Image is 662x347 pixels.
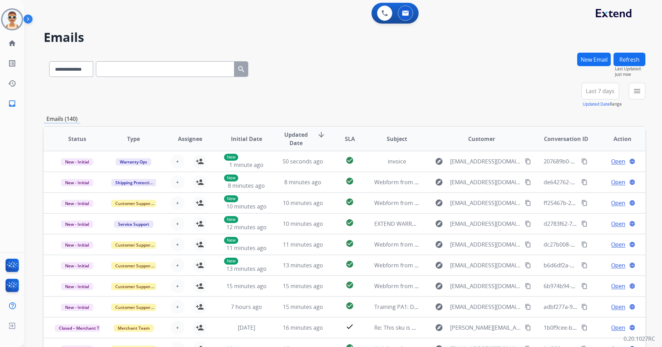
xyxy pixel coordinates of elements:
span: 8 minutes ago [284,178,321,186]
mat-icon: check_circle [346,260,354,268]
span: Assignee [178,135,202,143]
span: Webform from [EMAIL_ADDRESS][DOMAIN_NAME] on [DATE] [374,199,531,207]
mat-icon: language [629,262,635,268]
span: Training PA1: Do Not Assign (Prnsez [PERSON_NAME]) [374,303,514,311]
span: 15 minutes ago [283,303,323,311]
mat-icon: language [629,304,635,310]
span: + [176,178,179,186]
mat-icon: check_circle [346,156,354,164]
span: Webform from [EMAIL_ADDRESS][DOMAIN_NAME] on [DATE] [374,282,531,290]
p: New [224,195,238,202]
mat-icon: menu [633,87,641,95]
mat-icon: language [629,241,635,248]
mat-icon: check_circle [346,281,354,289]
span: 13 minutes ago [283,261,323,269]
span: Open [611,178,625,186]
span: + [176,303,179,311]
mat-icon: list_alt [8,59,16,68]
span: + [176,282,179,290]
p: 0.20.1027RC [624,335,655,343]
mat-icon: content_copy [581,324,588,331]
span: Service Support [114,221,153,228]
span: Customer [468,135,495,143]
p: New [224,175,238,181]
button: + [171,279,185,293]
span: Shipping Protection [111,179,159,186]
span: [DATE] [238,324,255,331]
p: New [224,216,238,223]
span: ff25467b-2716-4347-94e2-4e722c93ccd3 [544,199,647,207]
span: de642762-50d3-4bb2-b12e-ffa68794d26a [544,178,650,186]
span: [EMAIL_ADDRESS][DOMAIN_NAME] [450,282,521,290]
span: 11 minutes ago [283,241,323,248]
button: + [171,154,185,168]
mat-icon: language [629,158,635,164]
mat-icon: content_copy [525,262,531,268]
mat-icon: person_add [196,282,204,290]
span: d2783f62-7bf3-4356-a29e-364fb70ad684 [544,220,647,228]
span: Open [611,303,625,311]
span: Conversation ID [544,135,588,143]
span: Customer Support [111,241,156,249]
span: Range [583,101,622,107]
mat-icon: search [237,65,245,73]
button: + [171,217,185,231]
mat-icon: check_circle [346,177,354,185]
mat-icon: language [629,283,635,289]
button: + [171,300,185,314]
mat-icon: content_copy [525,324,531,331]
mat-icon: person_add [196,178,204,186]
span: Merchant Team [114,324,154,332]
span: Webform from [EMAIL_ADDRESS][DOMAIN_NAME] on [DATE] [374,178,531,186]
span: Webform from [EMAIL_ADDRESS][DOMAIN_NAME] on [DATE] [374,241,531,248]
span: New - Initial [61,158,93,166]
span: New - Initial [61,304,93,311]
mat-icon: home [8,39,16,47]
span: Warranty Ops [116,158,151,166]
span: New - Initial [61,241,93,249]
span: Initial Date [231,135,262,143]
span: + [176,157,179,166]
button: Updated Date [583,101,610,107]
span: 1b0f9cee-bd54-4c2c-af9e-c72f955ac2e7 [544,324,645,331]
span: [EMAIL_ADDRESS][DOMAIN_NAME] [450,303,521,311]
span: New - Initial [61,262,93,269]
span: Subject [387,135,407,143]
span: Updated Date [280,131,312,147]
mat-icon: content_copy [581,283,588,289]
mat-icon: person_add [196,199,204,207]
span: 16 minutes ago [283,324,323,331]
mat-icon: person_add [196,157,204,166]
button: + [171,321,185,335]
button: New Email [577,53,611,66]
mat-icon: person_add [196,220,204,228]
mat-icon: content_copy [525,304,531,310]
span: 12 minutes ago [226,223,267,231]
span: Customer Support [111,304,156,311]
span: Just now [615,72,645,77]
span: Closed – Merchant Transfer [55,324,118,332]
span: 10 minutes ago [283,199,323,207]
span: 207689b0-844b-4db0-940c-fb52f5abadc7 [544,158,649,165]
mat-icon: person_add [196,303,204,311]
span: EXTEND WARRANTY DAILY REPORT [374,220,464,228]
span: 50 seconds ago [283,158,323,165]
span: 11 minutes ago [226,244,267,252]
span: Open [611,261,625,269]
mat-icon: person_add [196,261,204,269]
mat-icon: content_copy [525,241,531,248]
mat-icon: history [8,79,16,88]
p: New [224,154,238,161]
span: Re: This sku is not showing extend available? [URL][DOMAIN_NAME].. [374,324,552,331]
button: + [171,238,185,251]
span: [EMAIL_ADDRESS][DOMAIN_NAME] [450,240,521,249]
mat-icon: check [346,322,354,331]
mat-icon: language [629,221,635,227]
span: 7 hours ago [231,303,262,311]
span: + [176,323,179,332]
span: Open [611,157,625,166]
p: New [224,258,238,265]
span: Status [68,135,86,143]
span: New - Initial [61,179,93,186]
mat-icon: arrow_downward [317,131,325,139]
